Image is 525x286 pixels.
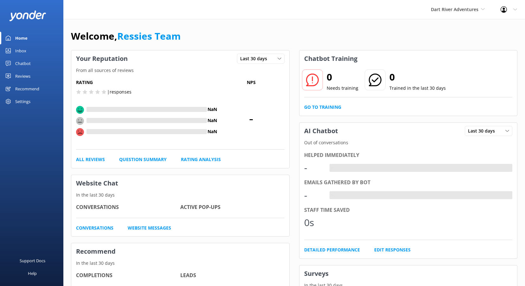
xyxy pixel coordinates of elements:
div: - [330,191,334,199]
a: Edit Responses [374,246,411,253]
h3: Website Chat [71,175,289,192]
div: Staff time saved [304,206,513,214]
p: In the last 30 days [71,260,289,267]
div: - [330,164,334,172]
div: Emails gathered by bot [304,179,513,187]
h5: Rating [76,79,218,86]
div: Reviews [15,70,30,82]
span: - [218,110,285,126]
p: Needs training [327,85,358,92]
h4: Active Pop-ups [180,203,285,211]
span: Last 30 days [240,55,271,62]
h3: AI Chatbot [299,123,343,139]
a: Ressies Team [117,29,181,42]
div: Settings [15,95,30,108]
h3: Your Reputation [71,50,132,67]
div: - [304,188,323,203]
p: NPS [218,79,285,86]
div: Inbox [15,44,26,57]
h4: Leads [180,271,285,280]
p: Out of conversations [299,139,517,146]
h4: NaN [207,106,218,113]
span: Last 30 days [468,127,499,134]
div: Chatbot [15,57,31,70]
h2: 0 [327,69,358,85]
h4: NaN [207,117,218,124]
h4: Conversations [76,203,180,211]
p: Trained in the last 30 days [389,85,446,92]
div: Support Docs [20,254,45,267]
div: 0s [304,215,323,230]
a: Conversations [76,224,113,231]
a: Detailed Performance [304,246,360,253]
a: All Reviews [76,156,105,163]
h2: 0 [389,69,446,85]
h3: Surveys [299,265,517,282]
div: Home [15,32,28,44]
p: From all sources of reviews [71,67,289,74]
a: Go to Training [304,104,341,111]
div: - [304,160,323,175]
div: Helped immediately [304,151,513,159]
p: | responses [107,88,131,95]
a: Rating Analysis [181,156,221,163]
a: Question Summary [119,156,167,163]
span: Dart River Adventures [431,6,478,12]
h4: NaN [207,128,218,135]
h1: Welcome, [71,29,181,44]
img: yonder-white-logo.png [10,10,46,21]
h3: Recommend [71,243,289,260]
div: Recommend [15,82,39,95]
h4: Completions [76,271,180,280]
a: Website Messages [128,224,171,231]
div: Help [28,267,37,280]
h3: Chatbot Training [299,50,362,67]
p: In the last 30 days [71,192,289,198]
